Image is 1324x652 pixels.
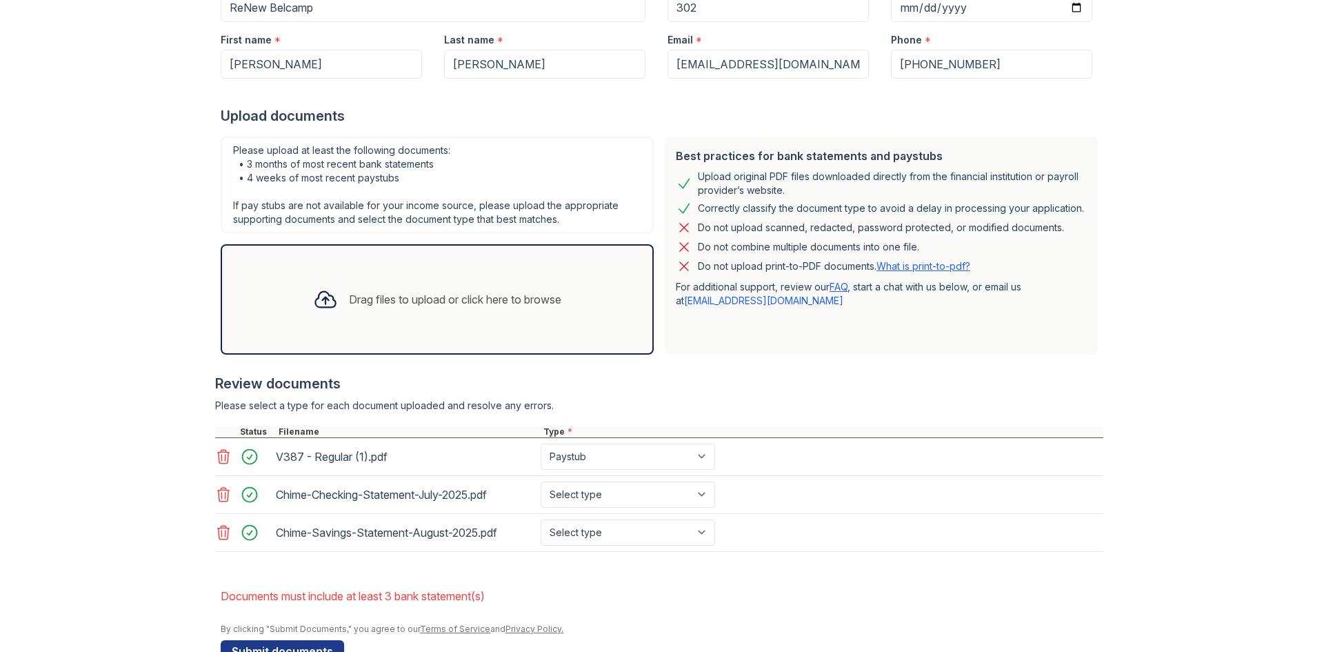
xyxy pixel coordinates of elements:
[684,295,843,306] a: [EMAIL_ADDRESS][DOMAIN_NAME]
[444,33,494,47] label: Last name
[276,446,535,468] div: V387 - Regular (1).pdf
[276,426,541,437] div: Filename
[237,426,276,437] div: Status
[276,522,535,544] div: Chime-Savings-Statement-August-2025.pdf
[221,624,1103,635] div: By clicking "Submit Documents," you agree to our and
[676,280,1087,308] p: For additional support, review our , start a chat with us below, or email us at
[276,484,535,506] div: Chime-Checking-Statement-July-2025.pdf
[221,137,654,233] div: Please upload at least the following documents: • 3 months of most recent bank statements • 4 wee...
[349,291,561,308] div: Drag files to upload or click here to browse
[891,33,922,47] label: Phone
[420,624,490,634] a: Terms of Service
[830,281,847,293] a: FAQ
[221,33,272,47] label: First name
[698,170,1087,197] div: Upload original PDF files downloaded directly from the financial institution or payroll provider’...
[698,200,1084,217] div: Correctly classify the document type to avoid a delay in processing your application.
[668,33,693,47] label: Email
[698,219,1064,236] div: Do not upload scanned, redacted, password protected, or modified documents.
[876,260,970,272] a: What is print-to-pdf?
[215,374,1103,393] div: Review documents
[221,106,1103,126] div: Upload documents
[698,259,970,273] p: Do not upload print-to-PDF documents.
[221,582,1103,610] li: Documents must include at least 3 bank statement(s)
[676,148,1087,164] div: Best practices for bank statements and paystubs
[215,399,1103,413] div: Please select a type for each document uploaded and resolve any errors.
[698,239,919,255] div: Do not combine multiple documents into one file.
[541,426,1103,437] div: Type
[505,624,563,634] a: Privacy Policy.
